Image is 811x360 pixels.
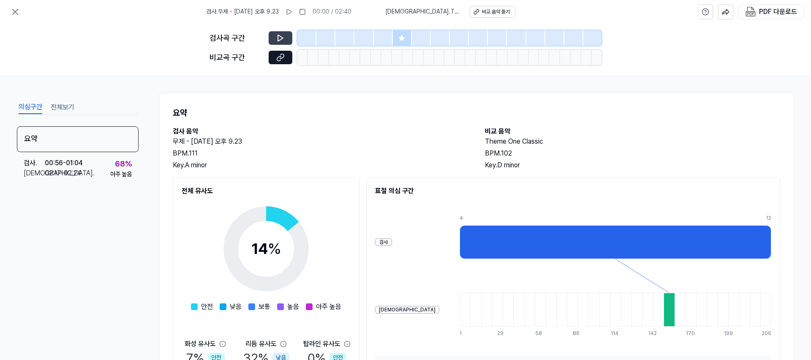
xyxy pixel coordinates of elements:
div: 비교곡 구간 [210,52,264,64]
div: 14 [251,237,281,260]
span: [DEMOGRAPHIC_DATA] . Theme One Classic [385,8,460,16]
span: 검사 . 무제 - [DATE] 오후 9.23 [206,8,279,16]
div: 4 [460,215,766,222]
div: BPM. 102 [485,148,780,158]
div: 02:17 - 02:24 [45,168,82,178]
button: 의심구간 [19,101,42,114]
div: PDF 다운로드 [759,6,797,17]
div: 00:56 - 01:04 [45,158,83,168]
div: 206 [762,330,771,337]
span: % [268,240,281,258]
div: 12 [766,215,771,222]
div: 68 % [115,158,132,170]
div: 1 [460,330,470,337]
div: Key. D minor [485,160,780,170]
div: 리듬 유사도 [245,339,277,349]
div: [DEMOGRAPHIC_DATA] [375,306,439,314]
button: 비교 음악 듣기 [470,6,515,18]
button: help [698,4,713,19]
div: 170 [686,330,697,337]
div: Key. A minor [173,160,468,170]
h2: 무제 - [DATE] 오후 9.23 [173,136,468,147]
h2: 전체 유사도 [182,186,351,196]
button: PDF 다운로드 [744,5,799,19]
div: 검사 . [24,158,45,168]
div: 142 [648,330,659,337]
div: 탑라인 유사도 [303,339,340,349]
h2: Theme One Classic [485,136,780,147]
span: 안전 [201,302,213,312]
div: 199 [724,330,735,337]
span: 아주 높음 [316,302,341,312]
div: 58 [535,330,546,337]
span: 낮음 [230,302,242,312]
div: [DEMOGRAPHIC_DATA] . [24,168,45,178]
button: 전체보기 [51,101,74,114]
div: 화성 유사도 [185,339,216,349]
span: 높음 [287,302,299,312]
div: BPM. 111 [173,148,468,158]
div: 86 [573,330,583,337]
div: 검사곡 구간 [210,32,264,44]
div: 114 [611,330,621,337]
img: share [722,8,729,16]
h1: 요약 [173,106,780,120]
h2: 비교 음악 [485,126,780,136]
svg: help [702,8,709,16]
div: 비교 음악 듣기 [482,8,510,16]
div: 00:00 / 02:40 [313,8,351,16]
div: 아주 높음 [110,170,132,179]
div: 검사 [375,238,392,246]
h2: 검사 음악 [173,126,468,136]
div: 29 [497,330,508,337]
img: PDF Download [746,7,756,17]
div: 요약 [17,126,139,152]
span: 보통 [259,302,270,312]
h2: 표절 의심 구간 [375,186,771,196]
